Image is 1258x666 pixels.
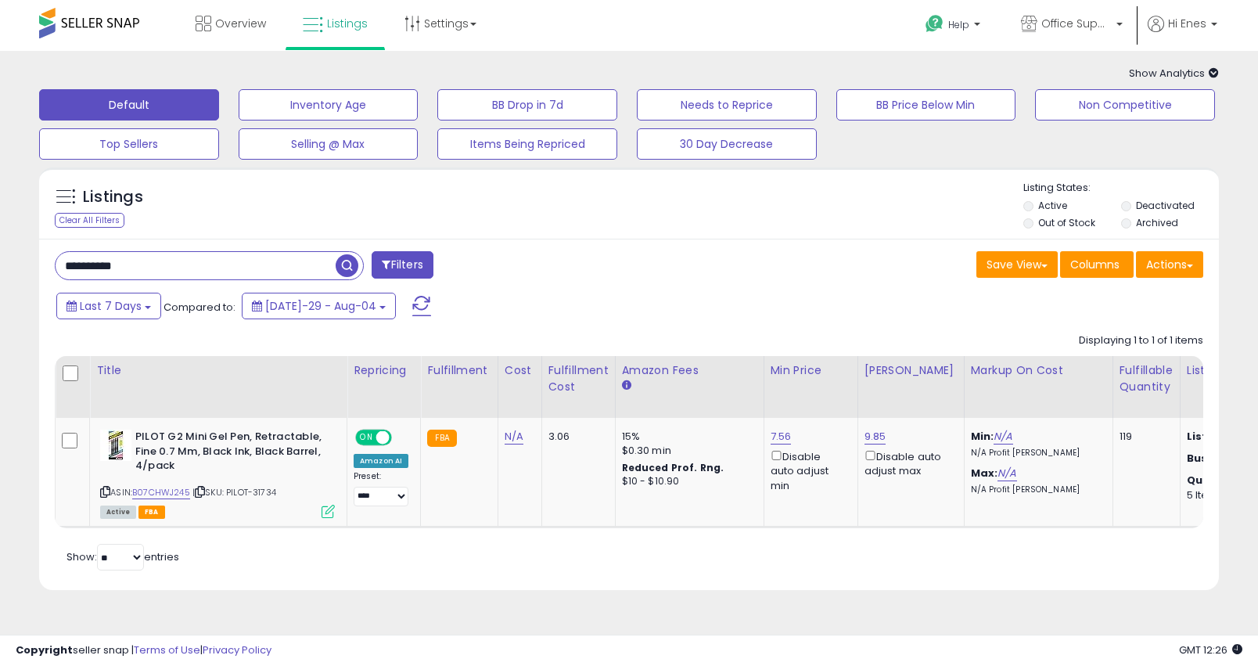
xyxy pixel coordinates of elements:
[327,16,368,31] span: Listings
[372,251,433,279] button: Filters
[1168,16,1206,31] span: Hi Enes
[637,89,817,121] button: Needs to Reprice
[1129,66,1219,81] span: Show Analytics
[265,298,376,314] span: [DATE]-29 - Aug-04
[622,461,724,474] b: Reduced Prof. Rng.
[138,506,165,519] span: FBA
[134,643,200,657] a: Terms of Use
[976,251,1058,278] button: Save View
[771,429,792,445] a: 7.56
[135,430,325,477] b: PILOT G2 Mini Gel Pen, Retractable, Fine 0.7 Mm, Black Ink, Black Barrel, 4/pack
[836,89,1016,121] button: BB Price Below Min
[1038,216,1095,229] label: Out of Stock
[1070,257,1120,272] span: Columns
[1120,430,1168,444] div: 119
[390,431,415,445] span: OFF
[1136,251,1203,278] button: Actions
[994,429,1012,445] a: N/A
[1148,16,1217,51] a: Hi Enes
[548,430,603,444] div: 3.06
[437,89,617,121] button: BB Drop in 7d
[66,549,179,564] span: Show: entries
[80,298,142,314] span: Last 7 Days
[83,186,143,208] h5: Listings
[100,430,131,461] img: 51bUUEHv6gS._SL40_.jpg
[242,293,396,319] button: [DATE]-29 - Aug-04
[203,643,271,657] a: Privacy Policy
[637,128,817,160] button: 30 Day Decrease
[239,89,419,121] button: Inventory Age
[971,429,994,444] b: Min:
[971,484,1101,495] p: N/A Profit [PERSON_NAME]
[357,431,376,445] span: ON
[100,430,335,517] div: ASIN:
[771,362,851,379] div: Min Price
[971,466,998,481] b: Max:
[971,448,1101,459] p: N/A Profit [PERSON_NAME]
[622,362,757,379] div: Amazon Fees
[354,454,408,468] div: Amazon AI
[864,362,958,379] div: [PERSON_NAME]
[354,362,414,379] div: Repricing
[548,362,609,395] div: Fulfillment Cost
[1060,251,1134,278] button: Columns
[39,89,219,121] button: Default
[622,444,752,458] div: $0.30 min
[192,486,276,499] span: | SKU: PILOT-31734
[215,16,266,31] span: Overview
[913,2,996,51] a: Help
[1035,89,1215,121] button: Non Competitive
[1187,429,1258,444] b: Listed Price:
[505,362,535,379] div: Cost
[354,471,408,506] div: Preset:
[622,430,752,444] div: 15%
[622,379,631,393] small: Amazon Fees.
[16,643,73,657] strong: Copyright
[164,300,235,315] span: Compared to:
[427,430,456,447] small: FBA
[1136,199,1195,212] label: Deactivated
[771,448,846,493] div: Disable auto adjust min
[1120,362,1174,395] div: Fulfillable Quantity
[437,128,617,160] button: Items Being Repriced
[427,362,491,379] div: Fulfillment
[39,128,219,160] button: Top Sellers
[864,448,952,478] div: Disable auto adjust max
[1041,16,1112,31] span: Office Suppliers
[622,475,752,488] div: $10 - $10.90
[948,18,969,31] span: Help
[1023,181,1220,196] p: Listing States:
[864,429,886,445] a: 9.85
[96,362,340,379] div: Title
[1136,216,1178,229] label: Archived
[132,486,190,499] a: B07CHWJ245
[1179,643,1242,657] span: 2025-08-13 12:26 GMT
[56,293,161,319] button: Last 7 Days
[1079,333,1203,348] div: Displaying 1 to 1 of 1 items
[505,429,523,445] a: N/A
[16,643,271,658] div: seller snap | |
[971,362,1106,379] div: Markup on Cost
[925,14,944,34] i: Get Help
[964,356,1112,418] th: The percentage added to the cost of goods (COGS) that forms the calculator for Min & Max prices.
[100,506,136,519] span: All listings currently available for purchase on Amazon
[55,213,124,228] div: Clear All Filters
[239,128,419,160] button: Selling @ Max
[997,466,1016,481] a: N/A
[1038,199,1067,212] label: Active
